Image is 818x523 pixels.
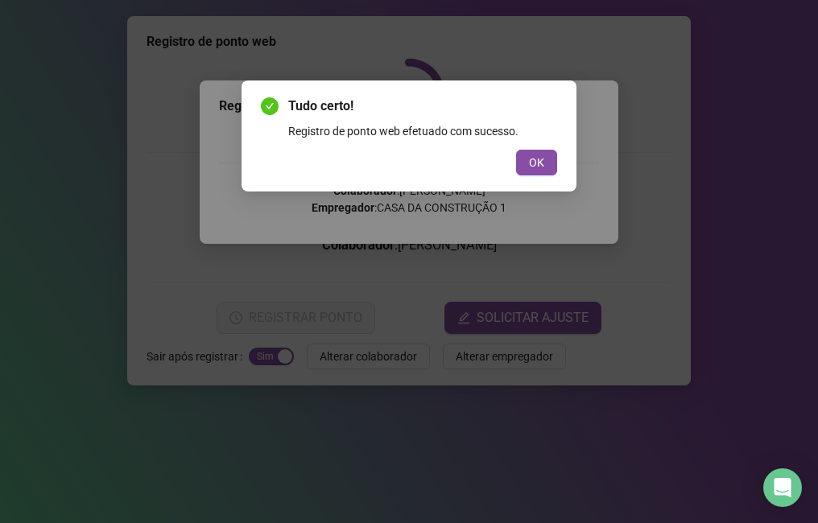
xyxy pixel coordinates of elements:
[763,468,802,507] div: Open Intercom Messenger
[288,122,557,140] div: Registro de ponto web efetuado com sucesso.
[516,150,557,175] button: OK
[288,97,557,116] span: Tudo certo!
[529,154,544,171] span: OK
[261,97,279,115] span: check-circle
